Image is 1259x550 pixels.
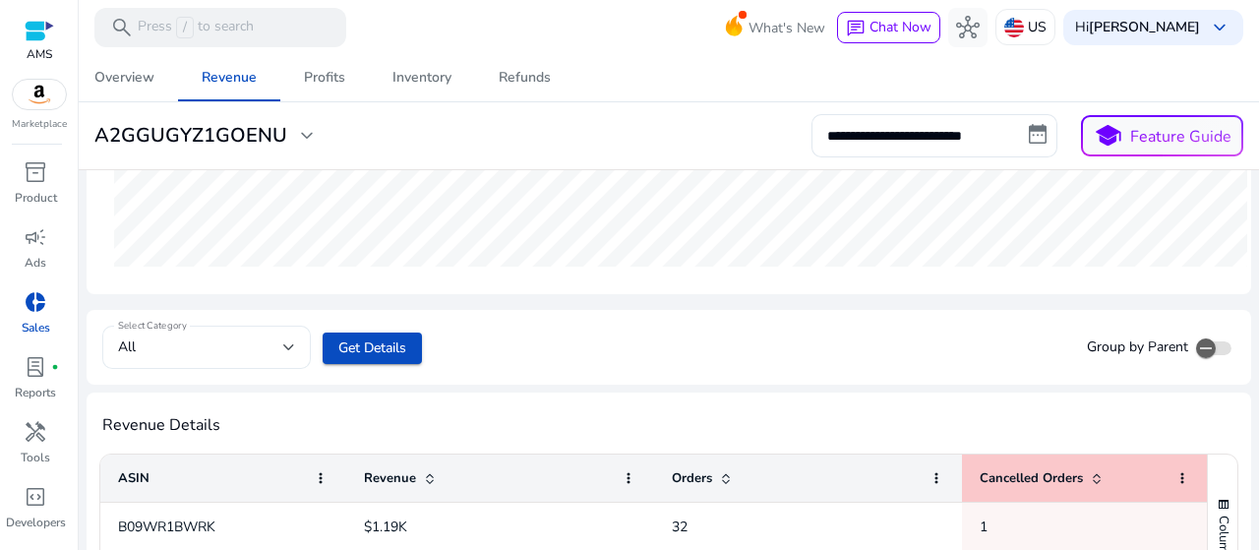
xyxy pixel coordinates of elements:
[672,469,712,487] span: Orders
[15,189,57,207] p: Product
[94,124,287,148] h3: A2GGUGYZ1GOENU
[980,518,988,536] span: 1
[24,420,47,444] span: handyman
[364,518,407,536] span: $1.19K
[1089,18,1200,36] b: [PERSON_NAME]
[15,384,56,401] p: Reports
[837,12,940,43] button: chatChat Now
[102,416,1235,435] h4: Revenue Details
[176,17,194,38] span: /
[118,469,150,487] span: ASIN
[672,518,688,536] span: 32
[1075,21,1200,34] p: Hi
[25,45,54,63] p: AMS
[980,469,1083,487] span: Cancelled Orders
[1004,18,1024,37] img: us.svg
[392,71,451,85] div: Inventory
[1094,122,1122,151] span: school
[94,71,154,85] div: Overview
[25,254,46,272] p: Ads
[118,337,136,356] span: All
[12,117,67,132] p: Marketplace
[24,160,47,184] span: inventory_2
[13,80,66,109] img: amazon.svg
[21,449,50,466] p: Tools
[24,290,47,314] span: donut_small
[110,16,134,39] span: search
[138,17,254,38] p: Press to search
[202,71,257,85] div: Revenue
[869,18,931,36] span: Chat Now
[846,19,866,38] span: chat
[1130,125,1231,149] p: Feature Guide
[22,319,50,336] p: Sales
[323,333,422,364] button: Get Details
[1087,337,1188,357] span: Group by Parent
[1081,115,1243,156] button: schoolFeature Guide
[338,337,406,358] span: Get Details
[24,355,47,379] span: lab_profile
[51,363,59,371] span: fiber_manual_record
[118,319,187,333] mat-label: Select Category
[1208,16,1231,39] span: keyboard_arrow_down
[304,71,345,85] div: Profits
[24,225,47,249] span: campaign
[499,71,551,85] div: Refunds
[6,514,66,531] p: Developers
[1028,10,1047,44] p: US
[364,469,416,487] span: Revenue
[749,11,825,45] span: What's New
[118,518,215,536] span: B09WR1BWRK
[948,8,988,47] button: hub
[956,16,980,39] span: hub
[295,124,319,148] span: expand_more
[24,485,47,509] span: code_blocks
